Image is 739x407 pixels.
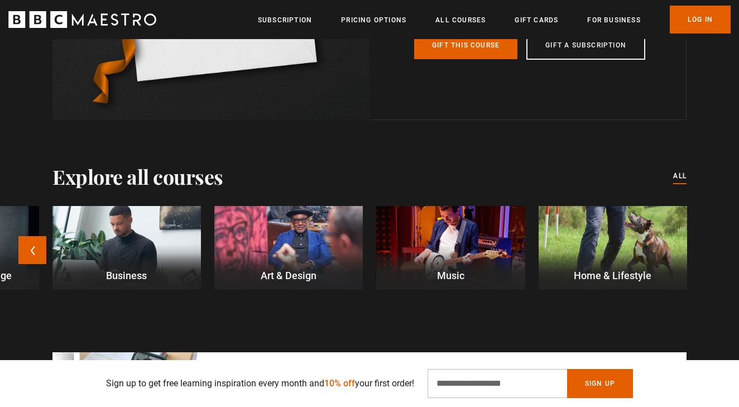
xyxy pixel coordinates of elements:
h2: Explore all courses [52,165,223,188]
a: All [673,170,687,183]
span: 10% off [324,378,355,389]
a: Gift this course [414,31,517,59]
a: Music [376,206,525,290]
a: Business [52,206,201,290]
a: For business [587,15,640,26]
a: Art & Design [214,206,363,290]
a: Gift Cards [515,15,558,26]
a: All Courses [435,15,486,26]
p: Business [52,268,201,283]
p: Music [376,268,525,283]
button: Sign Up [567,369,633,398]
svg: BBC Maestro [8,11,156,28]
p: Art & Design [214,268,363,283]
a: Log In [670,6,731,33]
p: Sign up to get free learning inspiration every month and your first order! [106,377,414,390]
p: Home & Lifestyle [539,268,687,283]
a: Subscription [258,15,312,26]
a: Pricing Options [341,15,406,26]
a: Home & Lifestyle [539,206,687,290]
a: Gift a subscription [526,31,645,60]
nav: Primary [258,6,731,33]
